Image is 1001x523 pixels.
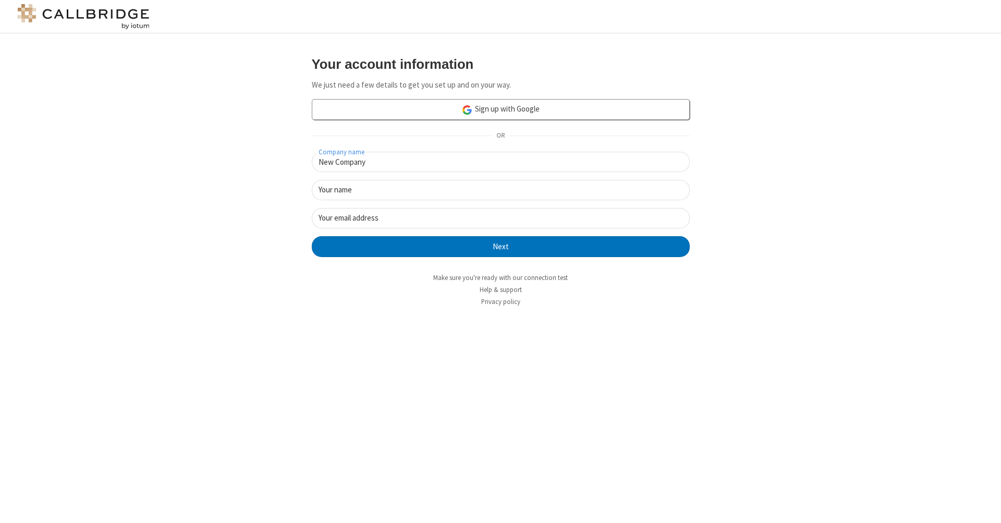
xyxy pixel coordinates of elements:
input: Your email address [312,208,690,228]
a: Help & support [480,285,522,294]
a: Make sure you're ready with our connection test [433,273,568,282]
h3: Your account information [312,57,690,71]
input: Your name [312,180,690,200]
a: Sign up with Google [312,99,690,120]
p: We just need a few details to get you set up and on your way. [312,79,690,91]
input: Company name [312,152,690,172]
a: Privacy policy [481,297,520,306]
img: google-icon.png [461,104,473,116]
button: Next [312,236,690,257]
img: logo@2x.png [16,4,151,29]
span: OR [492,129,509,143]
